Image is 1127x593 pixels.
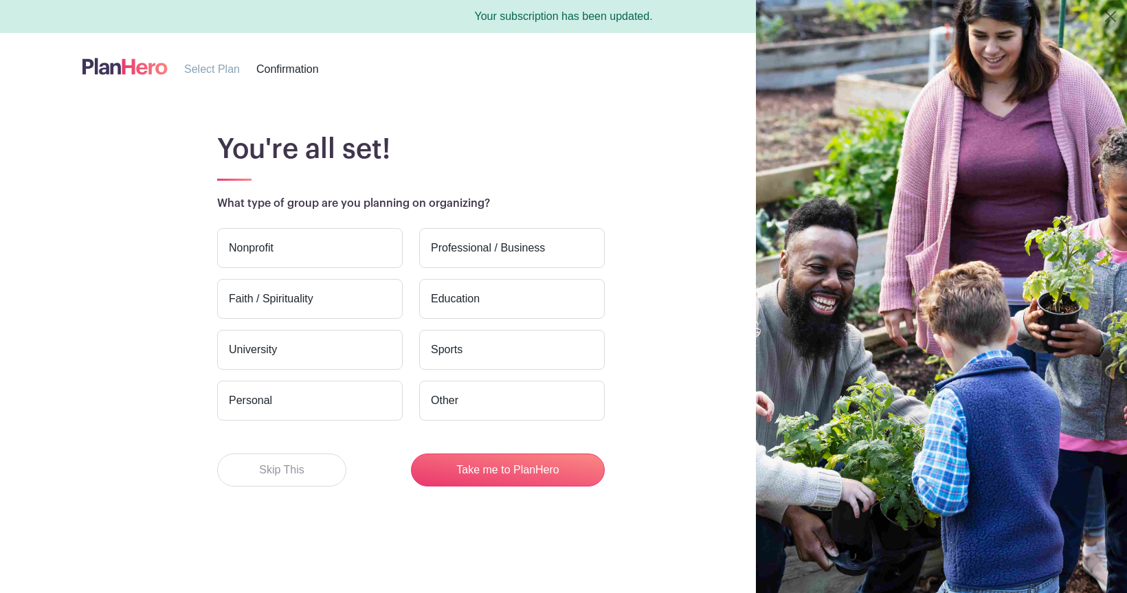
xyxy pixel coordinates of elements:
[184,63,240,75] span: Select Plan
[217,279,403,319] label: Faith / Spirituality
[82,55,168,78] img: logo-507f7623f17ff9eddc593b1ce0a138ce2505c220e1c5a4e2b4648c50719b7d32.svg
[217,381,403,421] label: Personal
[217,330,403,370] label: University
[217,228,403,268] label: Nonprofit
[256,63,319,75] span: Confirmation
[419,279,605,319] label: Education
[419,330,605,370] label: Sports
[217,195,992,212] p: What type of group are you planning on organizing?
[217,454,346,486] button: Skip This
[411,454,605,486] button: Take me to PlanHero
[419,228,605,268] label: Professional / Business
[419,381,605,421] label: Other
[217,133,992,166] h1: You're all set!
